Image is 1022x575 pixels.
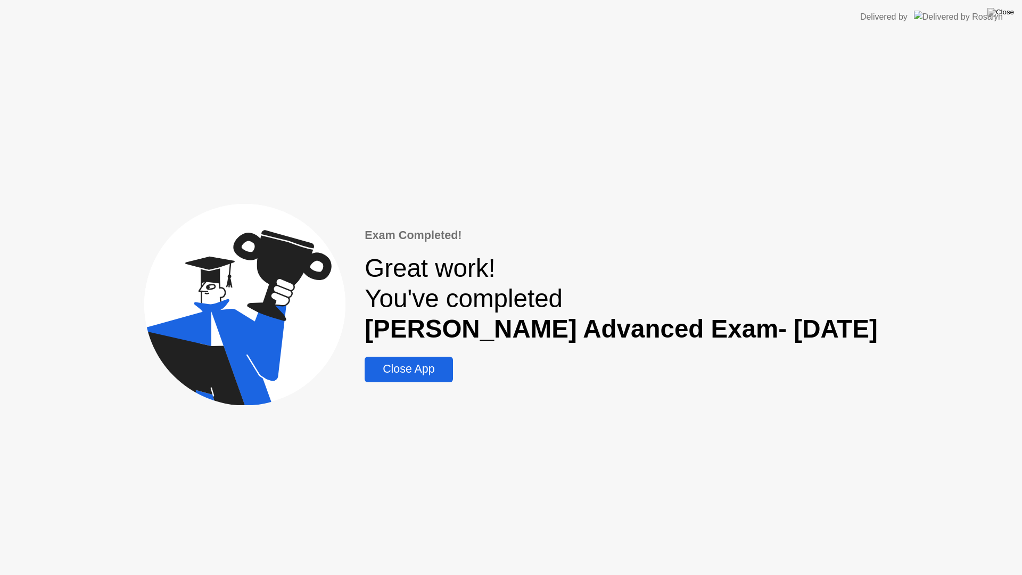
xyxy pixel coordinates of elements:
img: Delivered by Rosalyn [914,11,1003,23]
div: Delivered by [860,11,908,23]
div: Exam Completed! [365,227,878,244]
img: Close [987,8,1014,17]
b: [PERSON_NAME] Advanced Exam- [DATE] [365,315,878,343]
div: Great work! You've completed [365,253,878,344]
button: Close App [365,357,452,382]
div: Close App [368,363,449,376]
